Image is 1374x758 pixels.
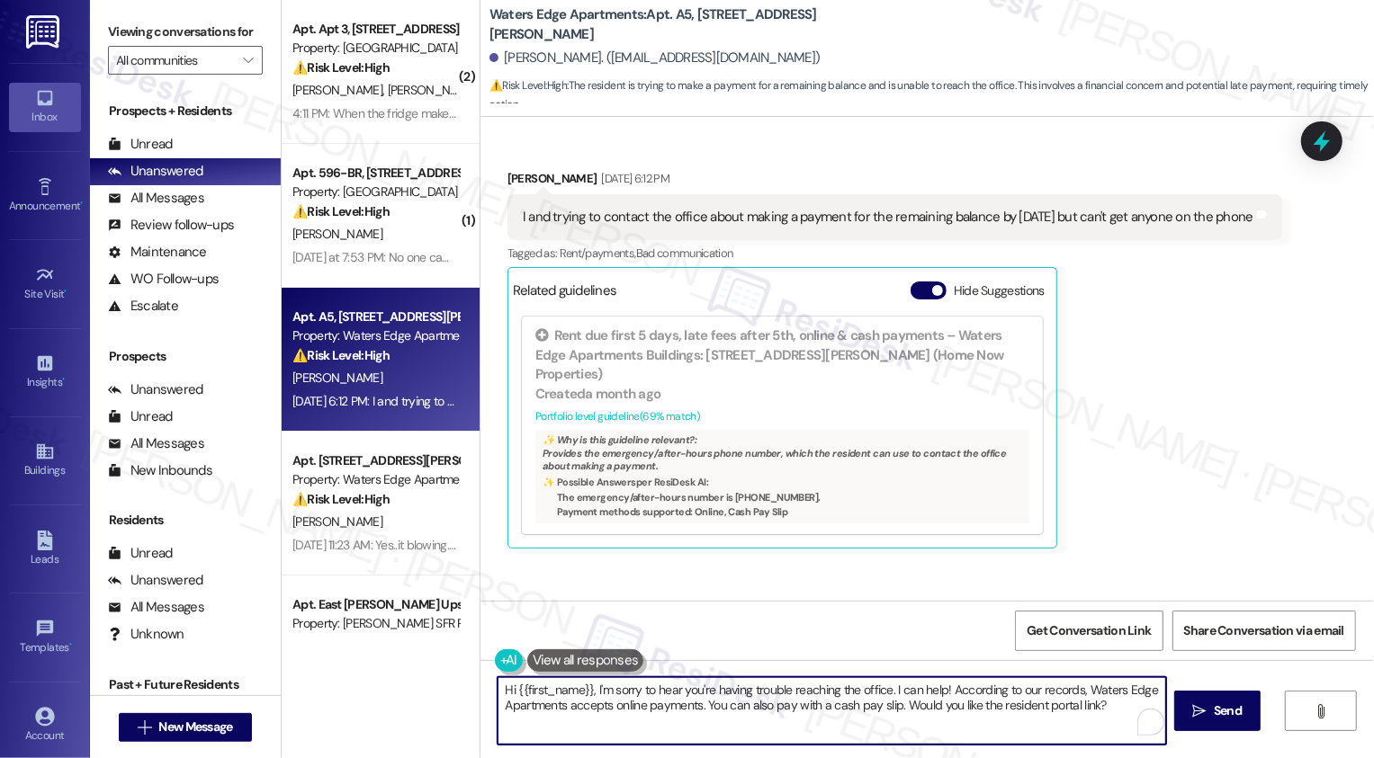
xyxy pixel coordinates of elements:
button: New Message [119,713,252,742]
div: Unanswered [108,380,203,399]
strong: ⚠️ Risk Level: High [489,78,567,93]
b: Waters Edge Apartments: Apt. A5, [STREET_ADDRESS][PERSON_NAME] [489,5,849,44]
a: Inbox [9,83,81,131]
div: Created a month ago [535,385,1029,404]
button: Get Conversation Link [1015,611,1163,651]
div: Prospects [90,347,281,366]
label: Viewing conversations for [108,18,263,46]
div: Provides the emergency/after-hours phone number, which the resident can use to contact the office... [535,430,1029,523]
div: Past + Future Residents [90,675,281,694]
span: • [69,638,72,651]
div: Apt. East [PERSON_NAME] Upstairs, 1870 & [STREET_ADDRESS][PERSON_NAME] [292,595,459,614]
div: Property: Waters Edge Apartments [292,470,459,489]
strong: ⚠️ Risk Level: High [292,59,390,76]
div: Residents [90,511,281,530]
strong: ⚠️ Risk Level: High [292,347,390,363]
div: Apt. A5, [STREET_ADDRESS][PERSON_NAME] [292,308,459,326]
textarea: To enrich screen reader interactions, please activate Accessibility in Grammarly extension settings [498,677,1166,745]
button: Share Conversation via email [1172,611,1356,651]
div: All Messages [108,189,204,208]
span: [PERSON_NAME] [292,513,382,530]
div: [DATE] 6:12 PM [597,169,669,188]
span: • [62,373,65,386]
i:  [1193,704,1207,718]
a: Templates • [9,613,81,662]
span: [PERSON_NAME] [387,82,477,98]
a: Site Visit • [9,260,81,308]
div: ✨ Why is this guideline relevant?: [543,433,1022,446]
div: Property: [PERSON_NAME] SFR Portfolio [292,614,459,633]
div: Apt. [STREET_ADDRESS][PERSON_NAME] [292,451,459,470]
div: WO Follow-ups [108,270,219,289]
span: [PERSON_NAME] [292,82,388,98]
div: Property: Waters Edge Apartments [292,326,459,345]
strong: ⚠️ Risk Level: High [292,203,390,219]
label: Hide Suggestions [954,281,1045,300]
span: Send [1214,701,1242,720]
img: ResiDesk Logo [26,15,63,49]
a: Leads [9,525,81,574]
div: New Inbounds [108,461,212,480]
span: [PERSON_NAME] [292,370,382,386]
a: Insights • [9,348,81,397]
div: Unanswered [108,571,203,590]
input: All communities [116,46,234,75]
div: Unread [108,135,173,154]
strong: ⚠️ Risk Level: High [292,491,390,507]
div: Apt. 596-BR, [STREET_ADDRESS] [292,164,459,183]
div: Property: [GEOGRAPHIC_DATA] [292,39,459,58]
div: Property: [GEOGRAPHIC_DATA] [292,183,459,201]
div: Escalate [108,297,178,316]
i:  [1315,704,1328,718]
button: Send [1174,691,1262,731]
div: Unread [108,407,173,426]
span: [PERSON_NAME] [292,226,382,242]
a: Account [9,701,81,750]
div: Prospects + Residents [90,102,281,120]
span: • [65,285,67,298]
div: ✨ Possible Answer s per ResiDesk AI: [543,476,1022,488]
div: [PERSON_NAME]. ([EMAIL_ADDRESS][DOMAIN_NAME]) [489,49,821,67]
span: Rent/payments , [560,245,636,261]
span: New Message [158,718,232,736]
li: The emergency/after-hours number is [PHONE_NUMBER]. [557,491,1022,504]
div: Review follow-ups [108,216,234,235]
a: Buildings [9,436,81,485]
span: Get Conversation Link [1027,621,1151,640]
div: Unknown [108,625,184,644]
div: All Messages [108,434,204,453]
div: [DATE] 6:12 PM: I and trying to contact the office about making a payment for the remaining balan... [292,393,1046,409]
li: Payment methods supported: Online, Cash Pay Slip [557,505,1022,518]
div: [PERSON_NAME] [507,169,1282,194]
div: Tagged as: [507,240,1282,266]
div: All Messages [108,598,204,617]
div: [DATE] at 7:53 PM: No one came this is the second time this occurs [292,249,639,265]
div: Unread [108,544,173,563]
i:  [138,720,151,735]
div: Apt. Apt 3, [STREET_ADDRESS] [292,20,459,39]
span: : The resident is trying to make a payment for a remaining balance and is unable to reach the off... [489,76,1374,115]
i:  [243,53,253,67]
div: Unanswered [108,162,203,181]
div: 4:11 PM: When the fridge makes noise it also starts to shake a bit [292,105,623,121]
div: Related guidelines [513,281,617,308]
span: Bad communication [636,245,733,261]
span: • [80,197,83,210]
div: Maintenance [108,243,207,262]
span: Share Conversation via email [1184,621,1344,640]
div: Portfolio level guideline ( 69 % match) [535,407,1029,426]
div: Rent due first 5 days, late fees after 5th, online & cash payments – Waters Edge Apartments Build... [535,326,1029,384]
div: I and trying to contact the office about making a payment for the remaining balance by [DATE] but... [523,208,1253,227]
